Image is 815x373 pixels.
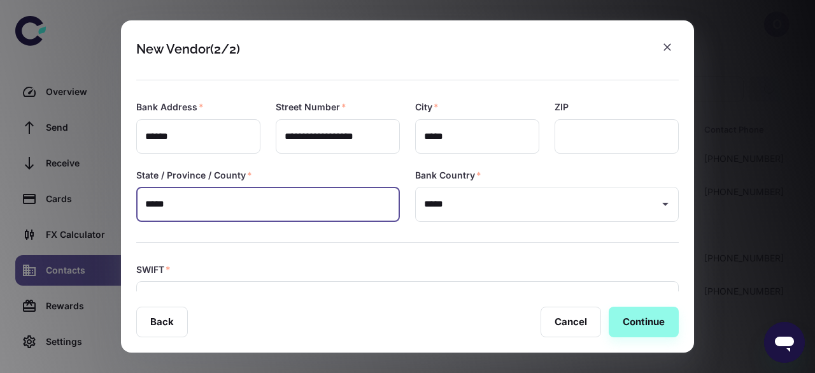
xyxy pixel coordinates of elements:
button: Cancel [541,307,601,337]
label: Street Number [276,101,346,113]
label: SWIFT [136,263,171,276]
button: Continue [609,307,679,337]
label: State / Province / County [136,169,252,182]
button: Back [136,307,188,337]
label: ZIP [555,101,569,113]
label: City [415,101,439,113]
label: Bank Address [136,101,204,113]
div: New Vendor (2/2) [136,41,240,57]
label: Bank Country [415,169,481,182]
iframe: Button to launch messaging window [764,322,805,363]
button: Open [656,195,674,213]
